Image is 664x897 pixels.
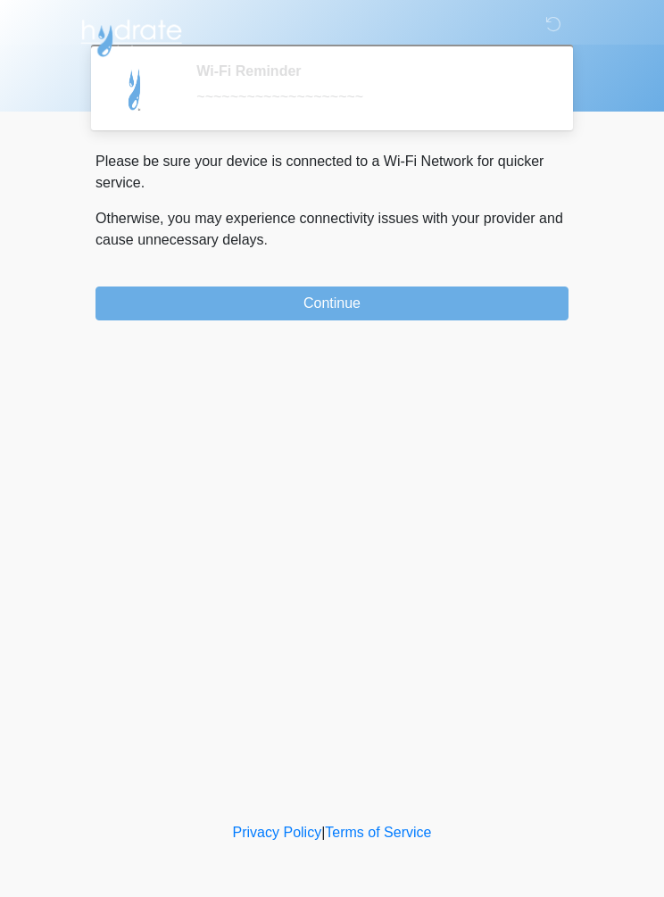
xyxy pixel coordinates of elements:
span: . [264,232,268,247]
button: Continue [95,287,569,320]
a: Terms of Service [325,825,431,840]
a: Privacy Policy [233,825,322,840]
img: Hydrate IV Bar - Flagstaff Logo [78,13,185,58]
a: | [321,825,325,840]
p: Please be sure your device is connected to a Wi-Fi Network for quicker service. [95,151,569,194]
div: ~~~~~~~~~~~~~~~~~~~~ [196,87,542,108]
img: Agent Avatar [109,62,162,116]
p: Otherwise, you may experience connectivity issues with your provider and cause unnecessary delays [95,208,569,251]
